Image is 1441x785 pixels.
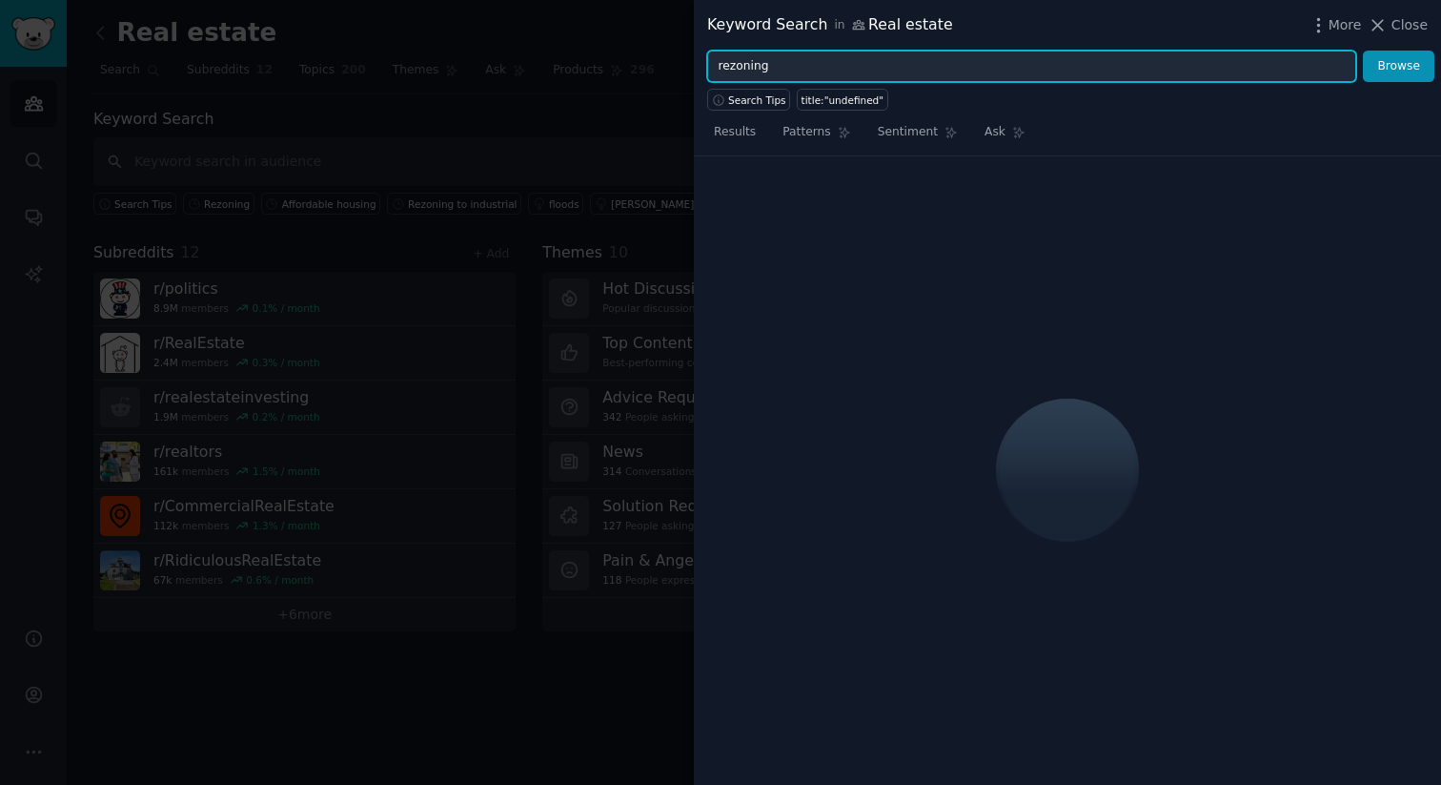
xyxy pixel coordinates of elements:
[802,93,884,107] div: title:"undefined"
[707,13,953,37] div: Keyword Search Real estate
[782,124,830,141] span: Patterns
[1363,51,1434,83] button: Browse
[707,117,762,156] a: Results
[834,17,844,34] span: in
[1368,15,1428,35] button: Close
[707,51,1356,83] input: Try a keyword related to your business
[797,89,888,111] a: title:"undefined"
[871,117,964,156] a: Sentiment
[1309,15,1362,35] button: More
[978,117,1032,156] a: Ask
[1391,15,1428,35] span: Close
[728,93,786,107] span: Search Tips
[1329,15,1362,35] span: More
[878,124,938,141] span: Sentiment
[776,117,857,156] a: Patterns
[714,124,756,141] span: Results
[984,124,1005,141] span: Ask
[707,89,790,111] button: Search Tips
